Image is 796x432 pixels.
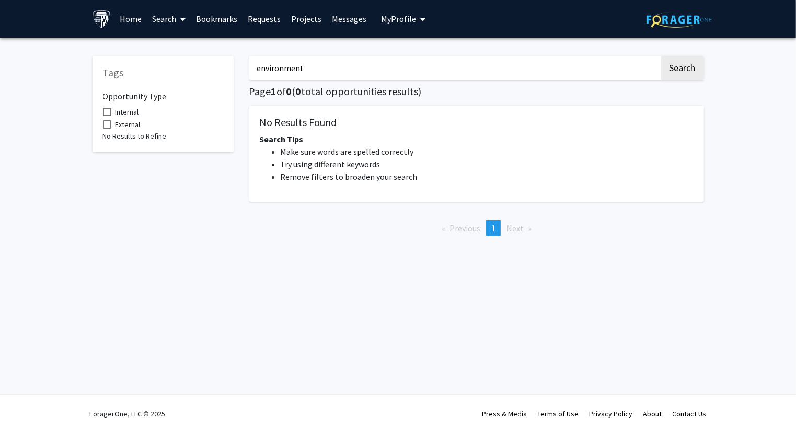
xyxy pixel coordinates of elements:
[538,409,579,418] a: Terms of Use
[249,56,660,80] input: Search Keywords
[249,85,704,98] h5: Page of ( total opportunities results)
[93,10,111,28] img: Johns Hopkins University Logo
[116,106,139,118] span: Internal
[281,145,694,158] li: Make sure words are spelled correctly
[381,14,416,24] span: My Profile
[327,1,372,37] a: Messages
[286,85,292,98] span: 0
[147,1,191,37] a: Search
[243,1,286,37] a: Requests
[114,1,147,37] a: Home
[249,220,704,236] ul: Pagination
[491,223,495,233] span: 1
[296,85,302,98] span: 0
[103,66,223,79] h5: Tags
[661,56,704,80] button: Search
[116,118,141,131] span: External
[673,409,707,418] a: Contact Us
[281,170,694,183] li: Remove filters to broaden your search
[103,131,167,141] span: No Results to Refine
[590,409,633,418] a: Privacy Policy
[647,12,712,28] img: ForagerOne Logo
[286,1,327,37] a: Projects
[281,158,694,170] li: Try using different keywords
[260,134,304,144] span: Search Tips
[506,223,524,233] span: Next
[103,83,223,101] h6: Opportunity Type
[191,1,243,37] a: Bookmarks
[90,395,166,432] div: ForagerOne, LLC © 2025
[449,223,480,233] span: Previous
[643,409,662,418] a: About
[8,385,44,424] iframe: Chat
[271,85,277,98] span: 1
[260,116,694,129] h5: No Results Found
[482,409,527,418] a: Press & Media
